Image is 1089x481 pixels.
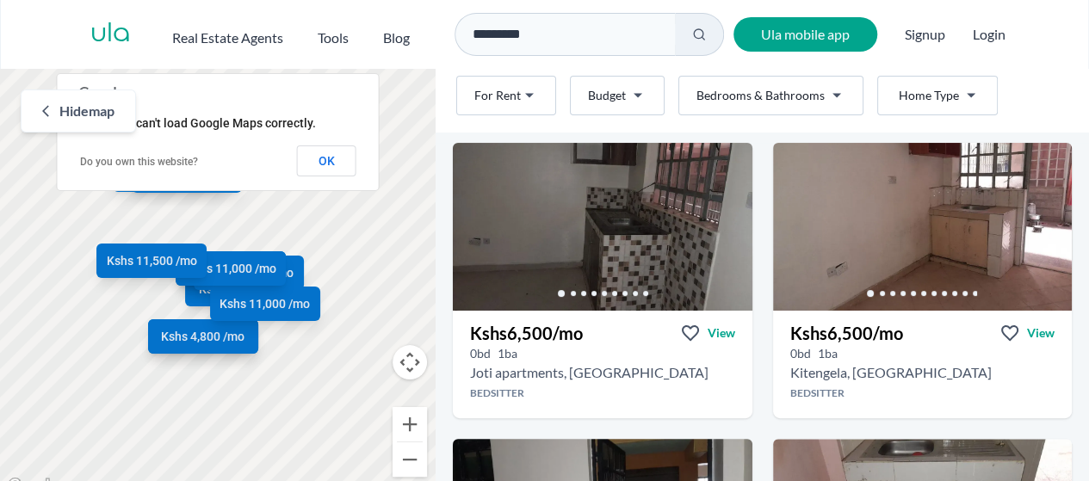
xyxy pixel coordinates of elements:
nav: Main [172,21,444,48]
a: Kshs 11,000 /mo [176,251,286,286]
a: Kshs6,500/moViewView property in detail0bd 1ba Joti apartments, [GEOGRAPHIC_DATA]Bedsitter [453,311,752,418]
span: Kshs 6,500 /mo [199,281,282,298]
img: Bedsitter for rent - Kshs 6,500/mo - in Kitengela Nana Apartments, Kitengela, Kenya, Kajiado Coun... [773,143,1073,311]
h5: 0 bedrooms [790,345,811,362]
h2: Bedsitter for rent in Kitengela - Kshs 6,500/mo -Joti apartments, Kitengela, Kenya, Kajiado Count... [470,362,708,383]
h5: 1 bathrooms [498,345,517,362]
span: Budget [588,87,626,104]
h5: 1 bathrooms [818,345,838,362]
span: For Rent [474,87,521,104]
img: Bedsitter for rent - Kshs 6,500/mo - in Kitengela around Joti apartments, Kitengela, Kenya, Kajia... [453,143,752,311]
h4: Bedsitter [773,386,1073,400]
button: Zoom out [393,442,427,477]
button: Budget [570,76,665,115]
a: Blog [383,21,410,48]
span: Hide map [59,101,114,121]
h4: Bedsitter [453,386,752,400]
h5: 0 bedrooms [470,345,491,362]
button: Home Type [877,76,998,115]
span: Home Type [899,87,959,104]
h2: Blog [383,28,410,48]
a: Kshs 11,000 /mo [210,287,320,321]
a: Kshs6,500/moViewView property in detail0bd 1ba Kitengela, [GEOGRAPHIC_DATA]Bedsitter [773,311,1073,418]
button: Zoom in [393,407,427,441]
button: Map camera controls [393,345,427,379]
a: Kshs 11,500 /mo [96,244,207,278]
a: Kshs 16,500 /mo [132,158,242,193]
button: Login [973,24,1005,45]
span: Kshs 11,000 /mo [220,295,310,312]
span: Kshs 11,000 /mo [186,260,276,277]
a: Ula mobile app [733,17,877,52]
a: Kshs 4,800 /mo [148,319,258,354]
span: Bedrooms & Bathrooms [696,87,825,104]
span: Kshs 11,500 /mo [107,252,197,269]
span: Kshs 4,800 /mo [161,328,244,345]
button: Bedrooms & Bathrooms [678,76,863,115]
span: View [1027,324,1055,342]
h3: Kshs 6,500 /mo [790,321,903,345]
a: Kshs 11,000 /mo [194,256,304,290]
button: For Rent [456,76,556,115]
span: Signup [905,17,945,52]
a: Kshs 6,500 /mo [185,272,295,306]
h3: Kshs 6,500 /mo [470,321,583,345]
button: Real Estate Agents [172,21,283,48]
button: OK [297,145,356,176]
h2: Bedsitter for rent in Kitengela - Kshs 6,500/mo -Nana Apartments, Kitengela, Kenya, Kajiado Count... [790,362,992,383]
a: ula [90,19,131,50]
span: View [708,324,735,342]
a: Do you own this website? [80,156,198,168]
button: Tools [318,21,349,48]
span: This page can't load Google Maps correctly. [79,116,316,130]
a: Kshs 7,000 /mo [113,157,223,192]
h2: Real Estate Agents [172,28,283,48]
h2: Tools [318,28,349,48]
